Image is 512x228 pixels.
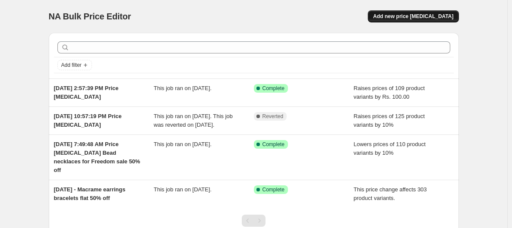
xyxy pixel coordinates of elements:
[154,186,212,193] span: This job ran on [DATE].
[54,186,126,201] span: [DATE] - Macrame earrings bracelets flat 50% off
[242,215,265,227] nav: Pagination
[57,60,92,70] button: Add filter
[154,141,212,147] span: This job ran on [DATE].
[354,113,425,128] span: Raises prices of 125 product variants by 10%
[54,85,119,100] span: [DATE] 2:57:39 PM Price [MEDICAL_DATA]
[154,113,233,128] span: This job ran on [DATE]. This job was reverted on [DATE].
[61,62,82,69] span: Add filter
[354,85,425,100] span: Raises prices of 109 product variants by Rs. 100.00
[49,12,131,21] span: NA Bulk Price Editor
[54,141,140,173] span: [DATE] 7:49:48 AM Price [MEDICAL_DATA] Bead necklaces for Freedom sale 50% off
[262,141,284,148] span: Complete
[54,113,122,128] span: [DATE] 10:57:19 PM Price [MEDICAL_DATA]
[354,186,427,201] span: This price change affects 303 product variants.
[262,85,284,92] span: Complete
[354,141,426,156] span: Lowers prices of 110 product variants by 10%
[154,85,212,91] span: This job ran on [DATE].
[368,10,458,22] button: Add new price [MEDICAL_DATA]
[373,13,453,20] span: Add new price [MEDICAL_DATA]
[262,113,284,120] span: Reverted
[262,186,284,193] span: Complete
